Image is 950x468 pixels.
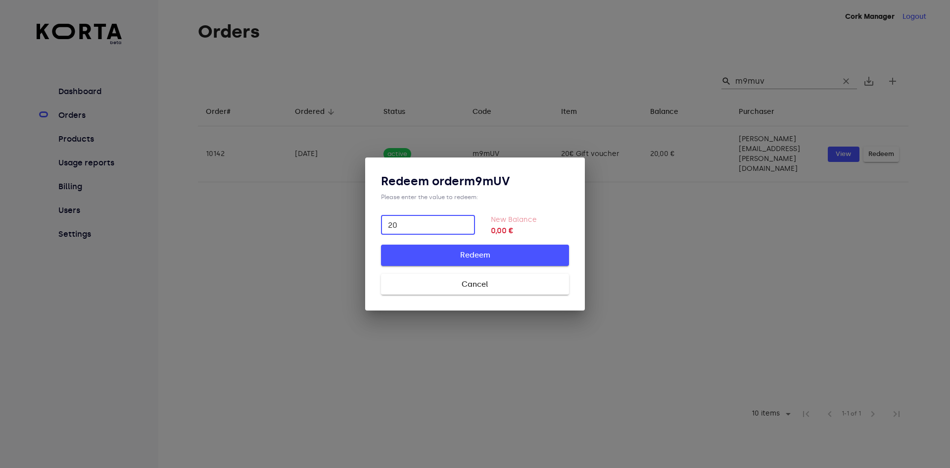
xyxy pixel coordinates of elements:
[381,274,569,295] button: Cancel
[397,278,553,291] span: Cancel
[381,245,569,265] button: Redeem
[491,225,569,237] strong: 0,00 €
[397,249,553,261] span: Redeem
[381,173,569,189] h3: Redeem order m9mUV
[491,215,537,224] label: New Balance
[381,193,569,201] div: Please enter the value to redeem:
